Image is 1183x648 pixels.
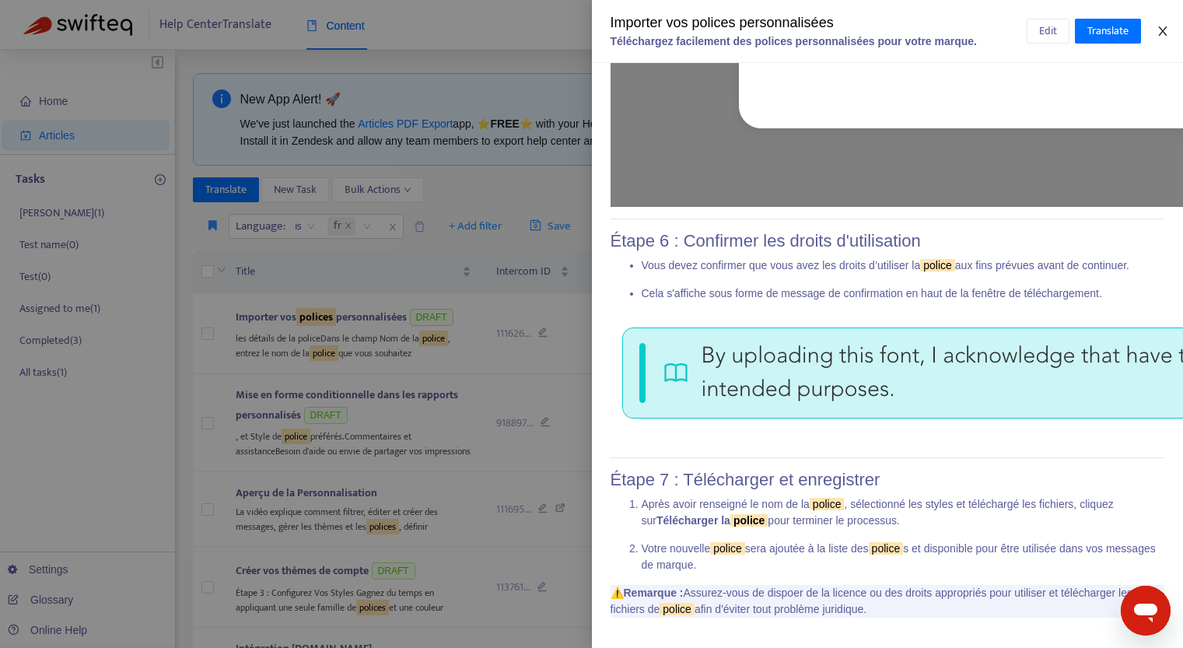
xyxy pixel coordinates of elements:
sqkw: police [710,542,745,555]
sqkw: police [810,498,845,510]
h1: Étape 7 : Télécharger et enregistrer [611,470,1165,490]
sqkw: police [920,259,955,271]
button: Close [1152,24,1174,39]
h1: Étape 6 : Confirmer les droits d'utilisation [611,231,1165,251]
sqkw: police [869,542,904,555]
span: Edit [1039,23,1057,40]
sqkw: police [730,514,768,527]
p: Votre nouvelle sera ajoutée à la liste des s et disponible pour être utilisée dans vos messages d... [642,541,1165,573]
p: Cela s'affiche sous forme de message de confirmation en haut de la fenêtre de téléchargement. [642,285,1165,302]
sqkw: police [660,603,695,615]
span: Translate [1087,23,1129,40]
span: close [1157,25,1169,37]
p: Vous devez confirmer que vous avez les droits d’utiliser la aux fins prévues avant de continuer. [642,257,1165,274]
button: Translate [1075,19,1141,44]
div: Téléchargez facilement des polices personnalisées pour votre marque. [611,33,1027,50]
div: Importer vos polices personnalisées [611,12,1027,33]
b: Télécharger la [656,514,768,527]
p: ⚠️ Assurez-vous de dispoer de la licence ou des droits appropriés pour utiliser et télécharger le... [611,585,1165,618]
b: Remarque : [624,587,684,599]
p: Après avoir renseigné le nom de la , sélectionné les styles et téléchargé les fichiers, cliquez s... [642,496,1165,529]
iframe: Button to launch messaging window [1121,586,1171,636]
button: Edit [1027,19,1069,44]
